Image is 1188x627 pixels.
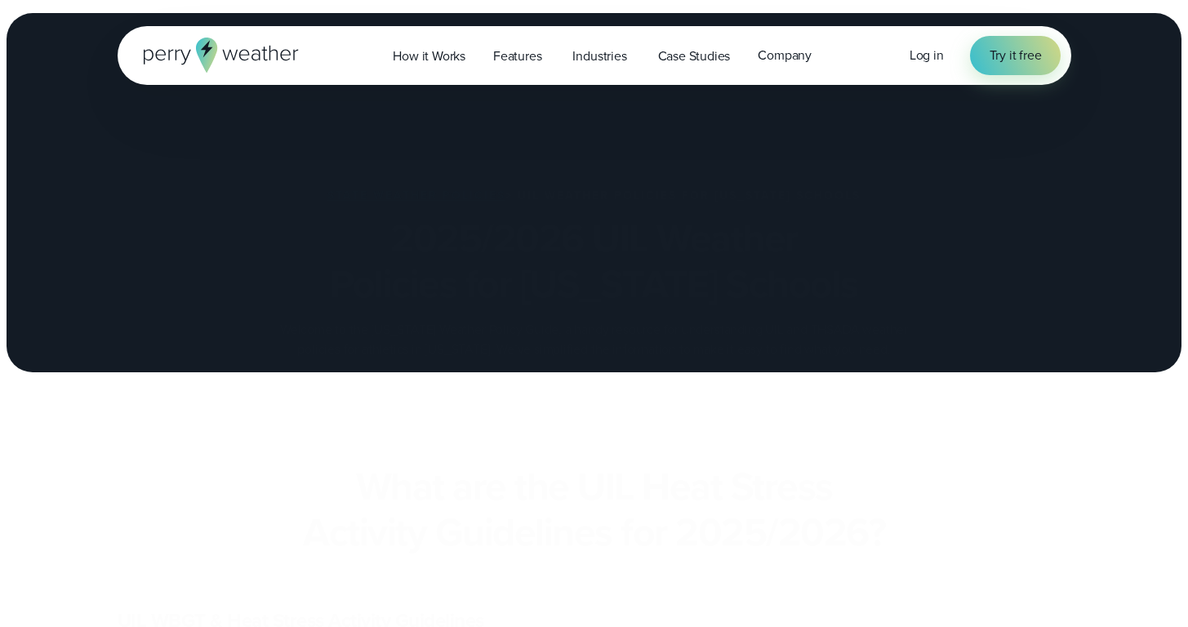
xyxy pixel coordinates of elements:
[379,39,479,73] a: How it Works
[658,47,731,66] span: Case Studies
[910,46,944,65] a: Log in
[572,47,626,66] span: Industries
[393,47,465,66] span: How it Works
[644,39,745,73] a: Case Studies
[758,46,812,65] span: Company
[990,46,1042,65] span: Try it free
[970,36,1061,75] a: Try it free
[493,47,541,66] span: Features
